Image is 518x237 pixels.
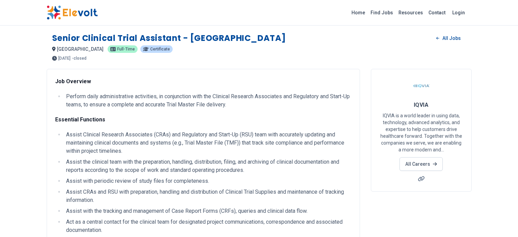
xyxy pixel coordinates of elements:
[58,56,70,60] span: [DATE]
[52,33,286,44] h1: Senior Clinical Trial Assistant - [GEOGRAPHIC_DATA]
[64,158,351,174] li: Assist the clinical team with the preparation, handling, distribution, filing, and archiving of c...
[413,77,430,94] img: IQVIA
[47,5,98,20] img: Elevolt
[64,188,351,204] li: Assist CRAs and RSU with preparation, handling and distribution of Clinical Trial Supplies and ma...
[426,7,448,18] a: Contact
[349,7,368,18] a: Home
[64,207,351,215] li: Assist with the tracking and management of Case Report Forms (CRFs), queries and clinical data flow.
[64,131,351,155] li: Assist Clinical Research Associates (CRAs) and Regulatory and Start-Up (RSU) team with accurately...
[448,6,469,19] a: Login
[117,47,135,51] span: Full-time
[150,47,170,51] span: Certificate
[396,7,426,18] a: Resources
[399,157,443,171] a: All Careers
[64,92,351,109] li: Perform daily administrative activities, in conjunction with the Clinical Research Associates and...
[368,7,396,18] a: Find Jobs
[431,33,466,43] a: All Jobs
[55,78,91,85] strong: Job Overview
[414,102,428,108] span: IQVIA
[64,218,351,234] li: Act as a central contact for the clinical team for designated project communications, corresponde...
[55,116,105,123] strong: Essential Functions
[64,177,351,185] li: Assist with periodic review of study files for completeness.
[57,46,104,52] span: [GEOGRAPHIC_DATA]
[379,112,463,153] p: IQVIA is a world leader in using data, technology, advanced analytics, and expertise to help cust...
[72,56,87,60] p: - closed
